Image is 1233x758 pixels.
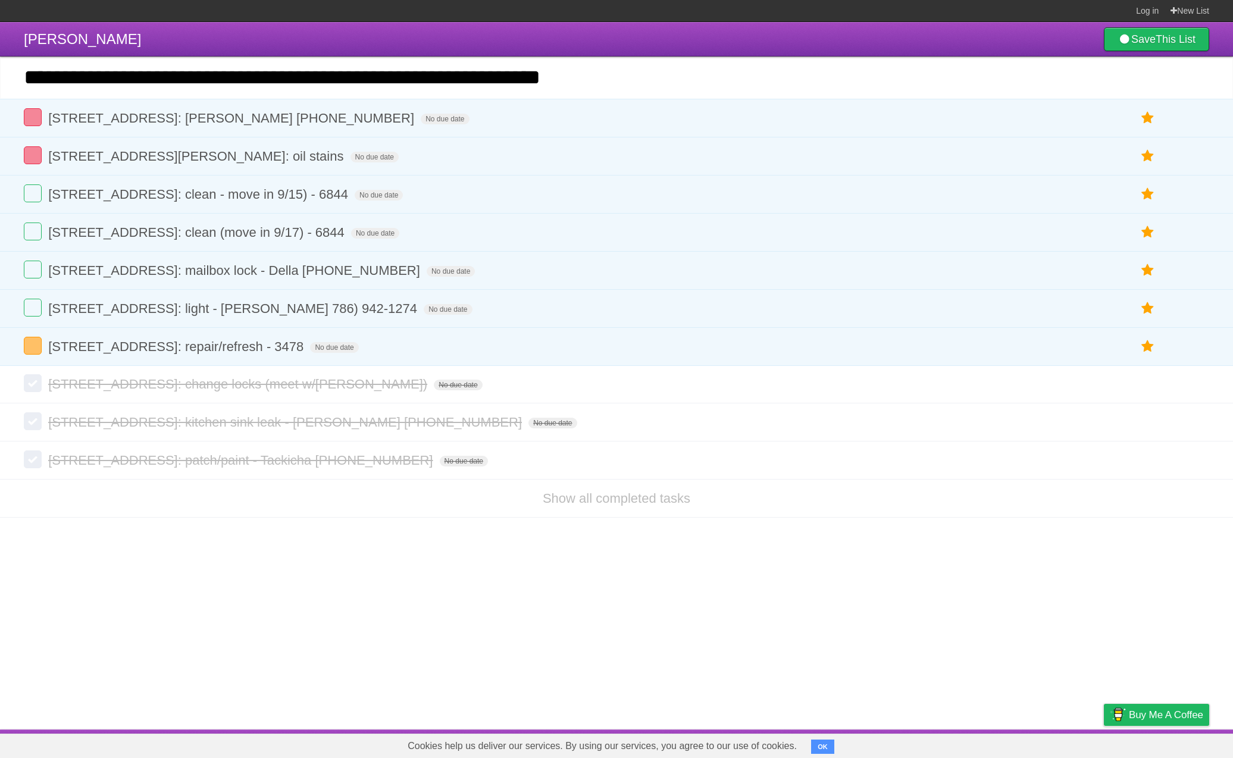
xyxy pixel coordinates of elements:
[351,228,399,239] span: No due date
[48,301,420,316] span: [STREET_ADDRESS]: light - [PERSON_NAME] 786) 942-1274
[24,31,141,47] span: [PERSON_NAME]
[24,299,42,317] label: Done
[543,491,690,506] a: Show all completed tasks
[1137,337,1159,356] label: Star task
[48,453,436,468] span: [STREET_ADDRESS]: patch/paint - Tackicha [PHONE_NUMBER]
[1137,223,1159,242] label: Star task
[48,187,351,202] span: [STREET_ADDRESS]: clean - move in 9/15) - 6844
[424,304,472,315] span: No due date
[48,149,346,164] span: [STREET_ADDRESS][PERSON_NAME]: oil stains
[48,377,430,391] span: [STREET_ADDRESS]: change locks (meet w/[PERSON_NAME])
[351,152,399,162] span: No due date
[1137,108,1159,128] label: Star task
[1134,732,1209,755] a: Suggest a feature
[1156,33,1196,45] b: This List
[24,223,42,240] label: Done
[1137,299,1159,318] label: Star task
[1088,732,1119,755] a: Privacy
[811,740,834,754] button: OK
[24,146,42,164] label: Done
[24,374,42,392] label: Done
[24,184,42,202] label: Done
[1129,704,1203,725] span: Buy me a coffee
[427,266,475,277] span: No due date
[48,225,348,240] span: [STREET_ADDRESS]: clean (move in 9/17) - 6844
[985,732,1033,755] a: Developers
[24,337,42,355] label: Done
[1137,184,1159,204] label: Star task
[48,263,423,278] span: [STREET_ADDRESS]: mailbox lock - Della [PHONE_NUMBER]
[48,339,306,354] span: [STREET_ADDRESS]: repair/refresh - 3478
[434,380,482,390] span: No due date
[528,418,577,428] span: No due date
[48,111,417,126] span: [STREET_ADDRESS]: [PERSON_NAME] [PHONE_NUMBER]
[1104,704,1209,726] a: Buy me a coffee
[310,342,358,353] span: No due date
[1104,27,1209,51] a: SaveThis List
[1137,146,1159,166] label: Star task
[24,108,42,126] label: Done
[946,732,971,755] a: About
[1110,704,1126,725] img: Buy me a coffee
[24,450,42,468] label: Done
[1048,732,1074,755] a: Terms
[24,261,42,278] label: Done
[355,190,403,201] span: No due date
[48,415,525,430] span: [STREET_ADDRESS]: kitchen sink leak - [PERSON_NAME] [PHONE_NUMBER]
[421,114,469,124] span: No due date
[440,456,488,466] span: No due date
[1137,261,1159,280] label: Star task
[396,734,809,758] span: Cookies help us deliver our services. By using our services, you agree to our use of cookies.
[24,412,42,430] label: Done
